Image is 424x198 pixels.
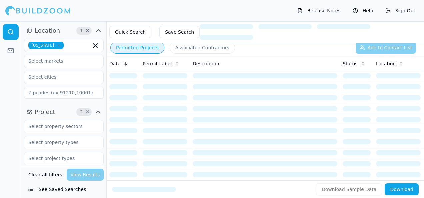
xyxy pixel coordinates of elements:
[382,5,419,16] button: Sign Out
[24,25,104,36] button: Location1Clear Location filters
[110,42,164,54] button: Permitted Projects
[109,26,151,38] button: Quick Search
[24,71,95,83] input: Select cities
[343,60,358,67] span: Status
[109,60,120,67] span: Date
[170,42,235,54] button: Associated Contractors
[35,107,55,117] span: Project
[78,109,85,115] span: 2
[24,55,95,67] input: Select markets
[349,5,377,16] button: Help
[159,26,200,38] button: Save Search
[24,152,95,164] input: Select project types
[24,183,104,195] button: See Saved Searches
[294,5,344,16] button: Release Notes
[143,60,172,67] span: Permit Label
[24,120,95,132] input: Select property sectors
[35,26,60,35] span: Location
[27,169,64,181] button: Clear all filters
[28,42,64,49] span: [US_STATE]
[385,183,419,195] button: Download
[24,136,95,148] input: Select property types
[85,110,90,114] span: Clear Project filters
[193,60,219,67] span: Description
[24,87,104,99] input: Zipcodes (ex:91210,10001)
[85,29,90,32] span: Clear Location filters
[376,60,396,67] span: Location
[78,27,85,34] span: 1
[24,107,104,117] button: Project2Clear Project filters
